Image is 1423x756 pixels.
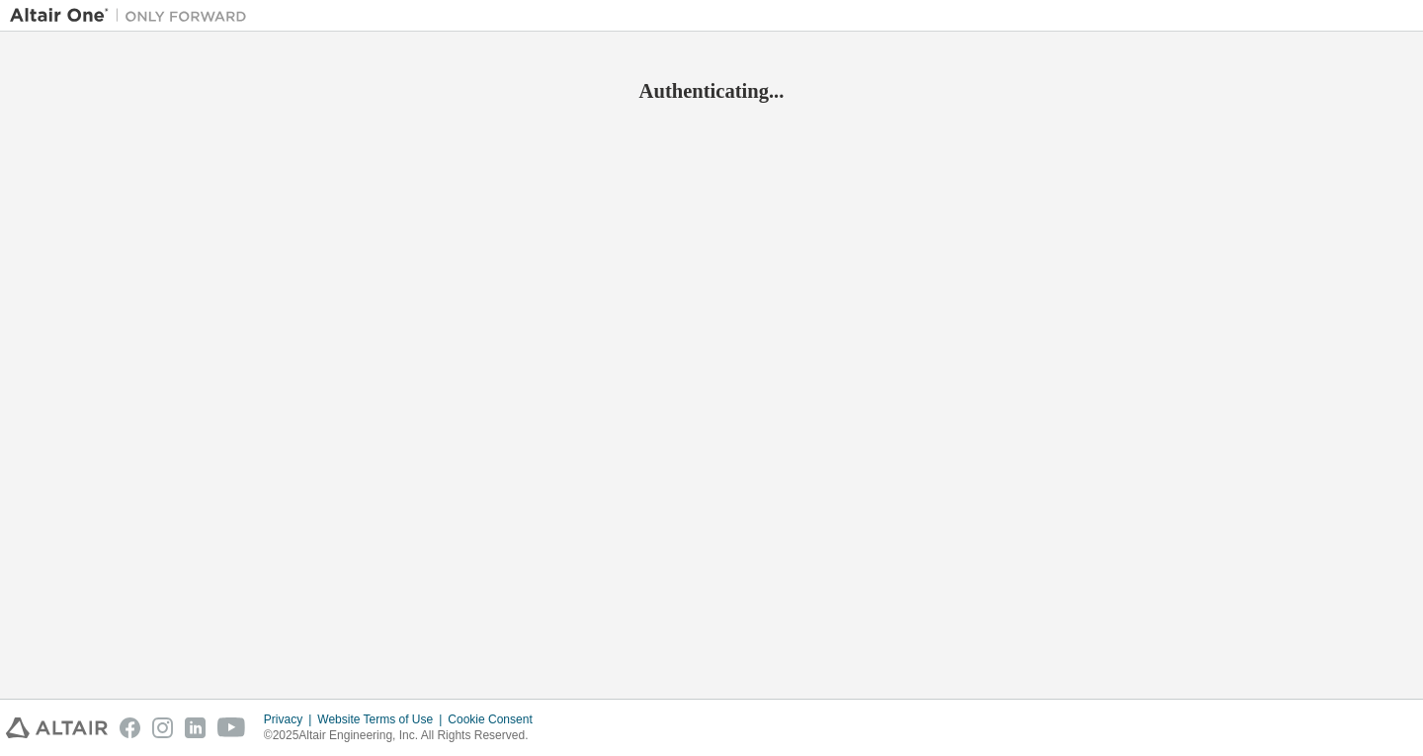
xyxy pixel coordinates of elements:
img: youtube.svg [217,717,246,738]
img: Altair One [10,6,257,26]
img: altair_logo.svg [6,717,108,738]
h2: Authenticating... [10,78,1413,104]
img: facebook.svg [120,717,140,738]
img: instagram.svg [152,717,173,738]
p: © 2025 Altair Engineering, Inc. All Rights Reserved. [264,727,544,744]
div: Cookie Consent [448,712,544,727]
div: Privacy [264,712,317,727]
img: linkedin.svg [185,717,206,738]
div: Website Terms of Use [317,712,448,727]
